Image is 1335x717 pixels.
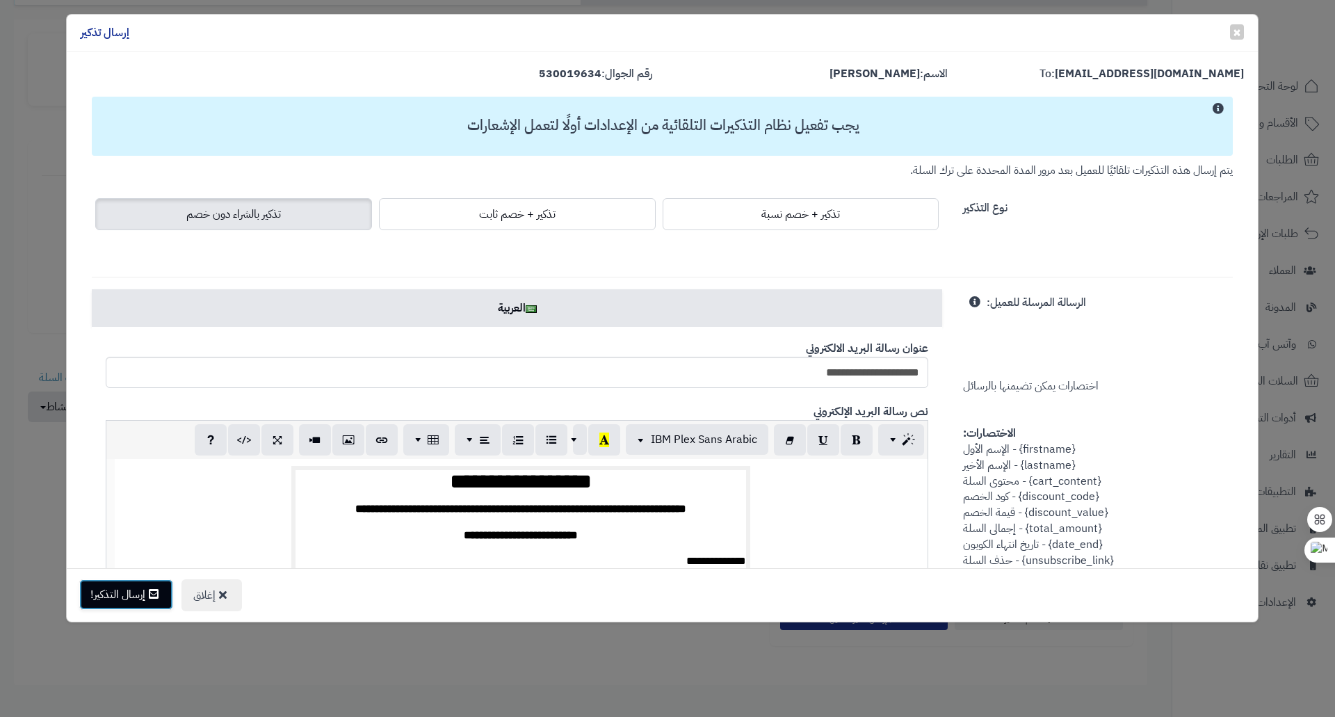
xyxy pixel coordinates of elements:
[479,206,556,223] span: تذكير + خصم ثابت
[526,305,537,313] img: ar.png
[814,403,928,420] b: نص رسالة البريد الإلكتروني
[830,65,920,82] strong: [PERSON_NAME]
[910,162,1233,179] small: يتم إرسال هذه التذكيرات تلقائيًا للعميل بعد مرور المدة المحددة على ترك السلة.
[81,25,129,41] h4: إرسال تذكير
[79,579,173,610] button: إرسال التذكير!
[761,206,840,223] span: تذكير + خصم نسبة
[963,195,1008,216] label: نوع التذكير
[539,66,652,82] label: رقم الجوال:
[963,294,1115,584] span: اختصارات يمكن تضيمنها بالرسائل {firstname} - الإسم الأول {lastname} - الإسم الأخير {cart_content}...
[1039,66,1244,82] label: To:
[987,289,1086,311] label: الرسالة المرسلة للعميل:
[92,289,942,327] a: العربية
[830,66,948,82] label: الاسم:
[1055,65,1244,82] strong: [EMAIL_ADDRESS][DOMAIN_NAME]
[963,425,1016,442] strong: الاختصارات:
[651,431,757,448] span: IBM Plex Sans Arabic
[539,65,601,82] strong: 530019634
[181,579,242,611] button: إغلاق
[186,206,281,223] span: تذكير بالشراء دون خصم
[99,118,1227,134] h3: يجب تفعيل نظام التذكيرات التلقائية من الإعدادات أولًا لتعمل الإشعارات
[1233,22,1241,42] span: ×
[806,340,928,357] b: عنوان رسالة البريد الالكتروني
